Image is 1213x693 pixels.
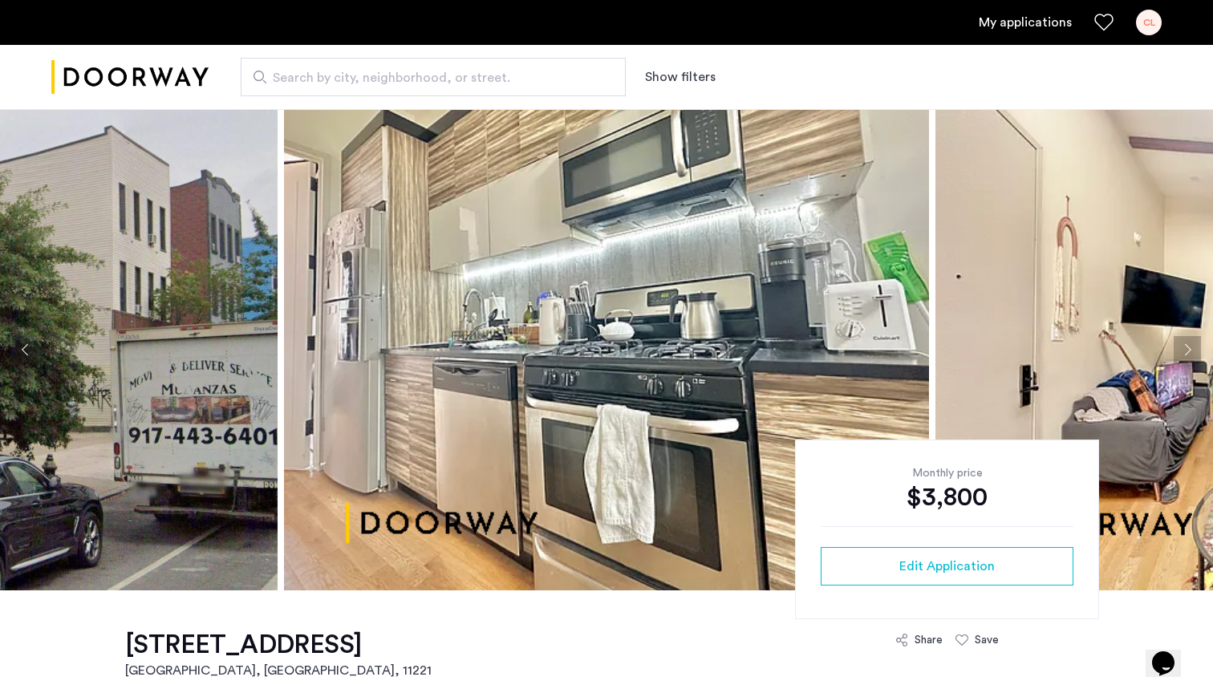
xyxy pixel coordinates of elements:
button: Next apartment [1174,336,1201,363]
img: apartment [284,109,929,590]
button: button [821,547,1073,586]
input: Apartment Search [241,58,626,96]
div: Monthly price [821,465,1073,481]
a: [STREET_ADDRESS][GEOGRAPHIC_DATA], [GEOGRAPHIC_DATA], 11221 [125,629,432,680]
a: Favorites [1094,13,1114,32]
div: CL [1136,10,1162,35]
h1: [STREET_ADDRESS] [125,629,432,661]
img: logo [51,47,209,107]
span: Search by city, neighborhood, or street. [273,68,581,87]
iframe: chat widget [1146,629,1197,677]
div: Share [915,632,943,648]
a: Cazamio logo [51,47,209,107]
div: Save [975,632,999,648]
a: My application [979,13,1072,32]
span: Edit Application [899,557,995,576]
div: $3,800 [821,481,1073,513]
button: Show or hide filters [645,67,716,87]
h2: [GEOGRAPHIC_DATA], [GEOGRAPHIC_DATA] , 11221 [125,661,432,680]
button: Previous apartment [12,336,39,363]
